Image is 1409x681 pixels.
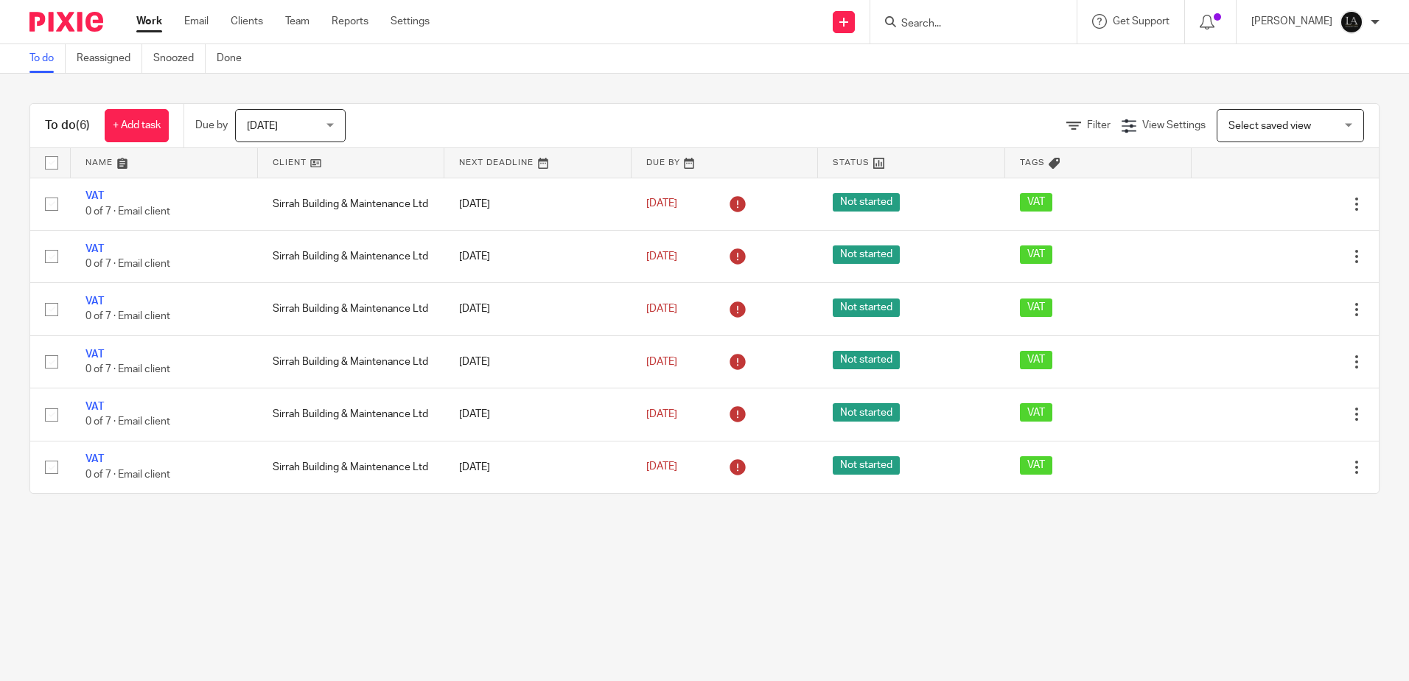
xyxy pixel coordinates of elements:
[258,178,445,230] td: Sirrah Building & Maintenance Ltd
[1142,120,1206,130] span: View Settings
[105,109,169,142] a: + Add task
[1020,193,1052,212] span: VAT
[444,178,632,230] td: [DATE]
[231,14,263,29] a: Clients
[1020,456,1052,475] span: VAT
[444,388,632,441] td: [DATE]
[646,409,677,419] span: [DATE]
[76,119,90,131] span: (6)
[444,230,632,282] td: [DATE]
[646,304,677,314] span: [DATE]
[1340,10,1363,34] img: Lockhart+Amin+-+1024x1024+-+light+on+dark.jpg
[85,349,104,360] a: VAT
[247,121,278,131] span: [DATE]
[1113,16,1169,27] span: Get Support
[258,335,445,388] td: Sirrah Building & Maintenance Ltd
[646,199,677,209] span: [DATE]
[444,441,632,493] td: [DATE]
[646,357,677,367] span: [DATE]
[77,44,142,73] a: Reassigned
[444,283,632,335] td: [DATE]
[833,298,900,317] span: Not started
[85,296,104,307] a: VAT
[85,312,170,322] span: 0 of 7 · Email client
[258,388,445,441] td: Sirrah Building & Maintenance Ltd
[195,118,228,133] p: Due by
[85,259,170,269] span: 0 of 7 · Email client
[85,402,104,412] a: VAT
[1020,351,1052,369] span: VAT
[833,456,900,475] span: Not started
[1020,403,1052,422] span: VAT
[1020,158,1045,167] span: Tags
[29,12,103,32] img: Pixie
[85,206,170,217] span: 0 of 7 · Email client
[646,251,677,262] span: [DATE]
[833,193,900,212] span: Not started
[85,454,104,464] a: VAT
[258,441,445,493] td: Sirrah Building & Maintenance Ltd
[184,14,209,29] a: Email
[391,14,430,29] a: Settings
[285,14,310,29] a: Team
[1251,14,1332,29] p: [PERSON_NAME]
[217,44,253,73] a: Done
[646,462,677,472] span: [DATE]
[85,244,104,254] a: VAT
[45,118,90,133] h1: To do
[833,245,900,264] span: Not started
[833,403,900,422] span: Not started
[258,230,445,282] td: Sirrah Building & Maintenance Ltd
[444,335,632,388] td: [DATE]
[1087,120,1111,130] span: Filter
[85,469,170,480] span: 0 of 7 · Email client
[1228,121,1311,131] span: Select saved view
[29,44,66,73] a: To do
[136,14,162,29] a: Work
[258,283,445,335] td: Sirrah Building & Maintenance Ltd
[900,18,1032,31] input: Search
[85,364,170,374] span: 0 of 7 · Email client
[1020,245,1052,264] span: VAT
[833,351,900,369] span: Not started
[85,191,104,201] a: VAT
[332,14,368,29] a: Reports
[85,417,170,427] span: 0 of 7 · Email client
[153,44,206,73] a: Snoozed
[1020,298,1052,317] span: VAT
